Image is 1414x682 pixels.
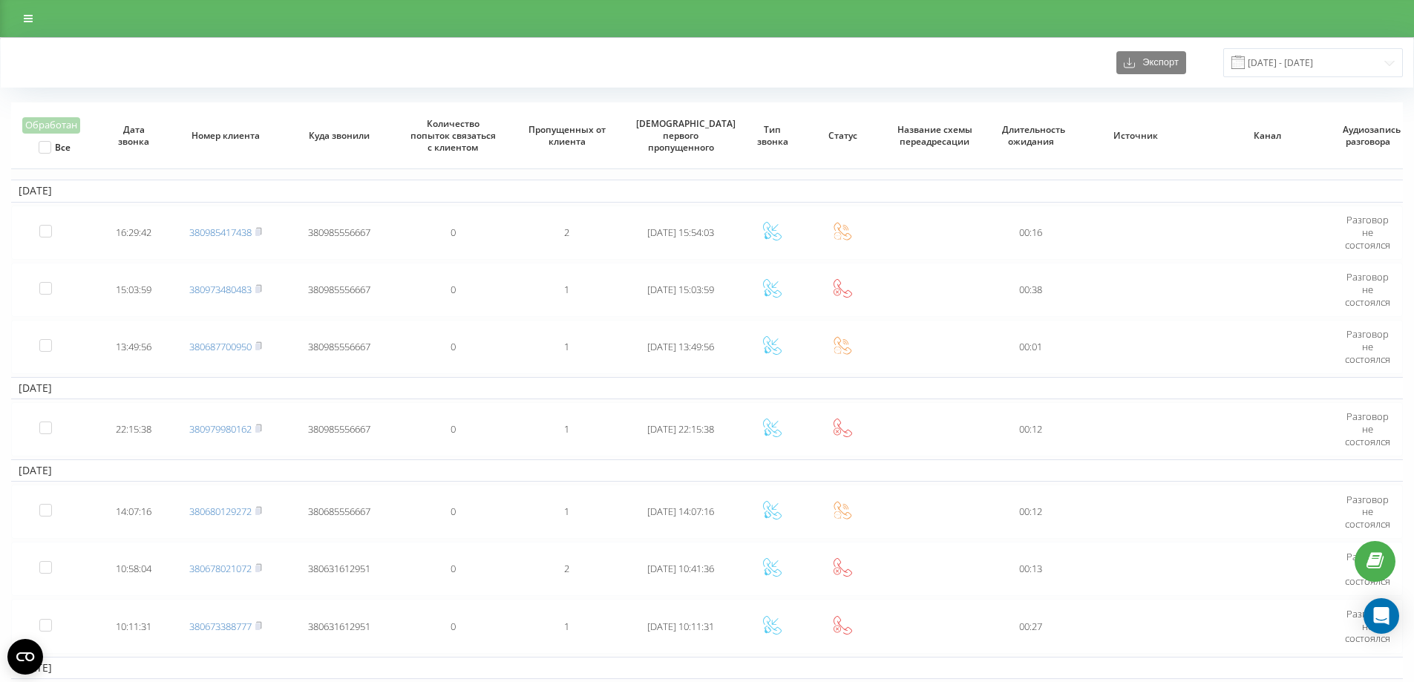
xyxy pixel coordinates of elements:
span: Аудиозапись разговора [1343,124,1392,147]
a: 380678021072 [189,562,252,575]
td: [DATE] [11,180,1403,202]
span: Разговор не состоялся [1345,270,1390,309]
td: 15:03:59 [99,263,168,317]
span: 380685556667 [308,505,370,518]
a: 380979980162 [189,422,252,436]
span: 1 [564,620,569,633]
td: 00:01 [992,320,1070,374]
span: Количество попыток связаться с клиентом [409,118,498,153]
span: [DATE] 15:54:03 [647,226,714,239]
a: 380973480483 [189,283,252,296]
span: Длительность ожидания [1002,124,1060,147]
span: 1 [564,505,569,518]
td: 00:16 [992,206,1070,260]
td: 00:12 [992,402,1070,456]
span: Пропущенных от клиента [523,124,612,147]
td: 10:58:04 [99,542,168,596]
span: 380985556667 [308,422,370,436]
td: 16:29:42 [99,206,168,260]
span: 1 [564,340,569,353]
span: 380985556667 [308,340,370,353]
a: 380680129272 [189,505,252,518]
span: Разговор не состоялся [1345,327,1390,366]
td: 00:27 [992,599,1070,653]
span: 380985556667 [308,283,370,296]
td: 00:38 [992,263,1070,317]
span: 2 [564,226,569,239]
span: Разговор не состоялся [1345,410,1390,448]
span: 0 [451,562,456,575]
td: 22:15:38 [99,402,168,456]
span: 0 [451,340,456,353]
span: Номер клиента [181,130,270,142]
span: 0 [451,505,456,518]
span: 0 [451,620,456,633]
span: Статус [818,130,868,142]
div: Open Intercom Messenger [1364,598,1399,634]
span: 2 [564,562,569,575]
span: Куда звонили [295,130,384,142]
span: Экспорт [1135,57,1179,68]
span: 0 [451,226,456,239]
span: Тип звонка [747,124,797,147]
td: 00:12 [992,485,1070,539]
span: 0 [451,422,456,436]
span: [DEMOGRAPHIC_DATA] первого пропущенного [636,118,725,153]
span: [DATE] 14:07:16 [647,505,714,518]
span: [DATE] 22:15:38 [647,422,714,436]
span: [DATE] 10:41:36 [647,562,714,575]
span: 0 [451,283,456,296]
td: 10:11:31 [99,599,168,653]
span: Название схемы переадресации [890,124,979,147]
a: 380985417438 [189,226,252,239]
a: 380687700950 [189,340,252,353]
span: Источник [1084,130,1188,142]
span: 380631612951 [308,562,370,575]
span: Разговор не состоялся [1345,493,1390,531]
td: 13:49:56 [99,320,168,374]
td: [DATE] [11,657,1403,679]
td: 14:07:16 [99,485,168,539]
span: [DATE] 13:49:56 [647,340,714,353]
span: Канал [1215,130,1320,142]
a: 380673388777 [189,620,252,633]
td: 00:13 [992,542,1070,596]
span: 380985556667 [308,226,370,239]
button: Open CMP widget [7,639,43,675]
td: [DATE] [11,459,1403,482]
span: Разговор не состоялся [1345,213,1390,252]
label: Все [39,141,71,154]
span: [DATE] 15:03:59 [647,283,714,296]
span: Дата звонка [109,124,159,147]
span: 380631612951 [308,620,370,633]
span: 1 [564,283,569,296]
button: Экспорт [1116,51,1186,74]
td: [DATE] [11,377,1403,399]
span: 1 [564,422,569,436]
span: [DATE] 10:11:31 [647,620,714,633]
